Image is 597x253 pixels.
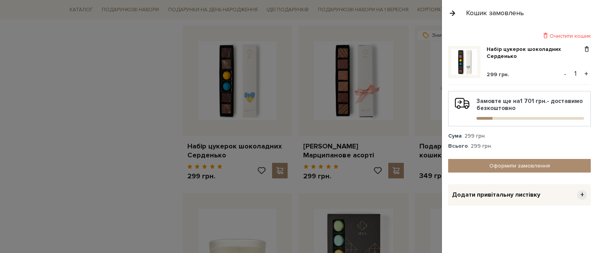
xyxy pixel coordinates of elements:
[448,143,468,149] strong: Всього
[520,98,547,105] b: 1 701 грн.
[448,159,591,173] a: Оформити замовлення
[448,143,591,150] div: : 299 грн.
[451,49,477,75] img: Набір цукерок шоколадних Серденько
[448,133,462,139] strong: Сума
[561,68,569,80] button: -
[487,46,583,60] a: Набір цукерок шоколадних Серденько
[455,98,584,120] div: Замовте ще на - доставимо безкоштовно
[448,133,591,140] div: : 299 грн.
[448,32,591,40] div: Очистити кошик
[452,191,540,199] span: Додати привітальну листівку
[582,68,591,80] button: +
[466,9,524,17] div: Кошик замовлень
[577,190,587,200] span: +
[487,71,509,78] span: 299 грн.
